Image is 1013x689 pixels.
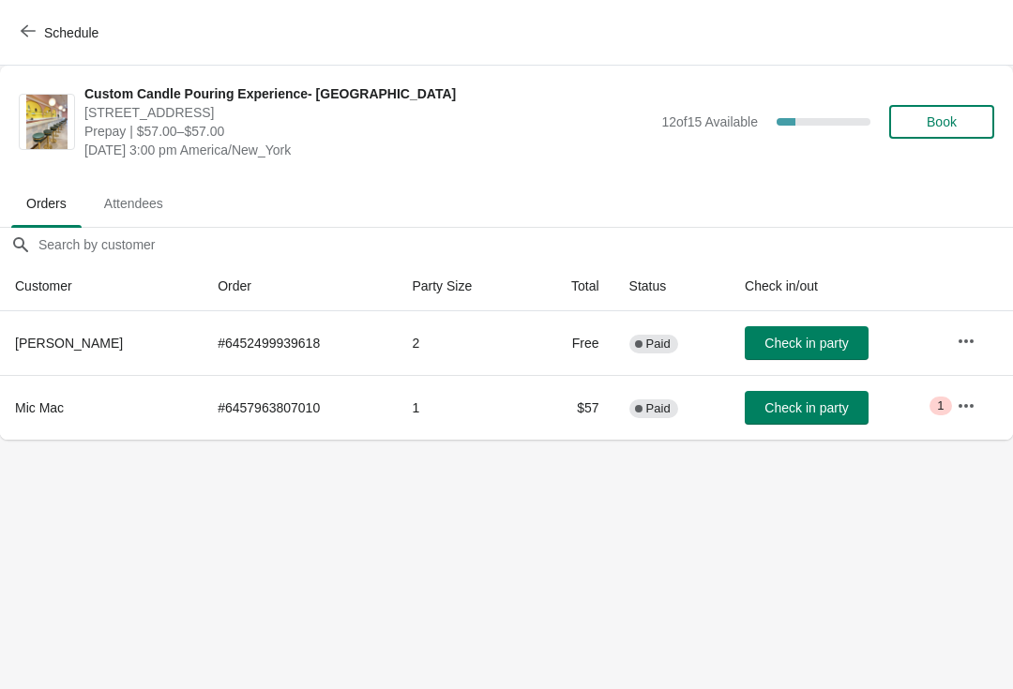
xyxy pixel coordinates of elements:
span: 1 [937,398,944,413]
td: 1 [397,375,529,440]
span: Attendees [89,187,178,220]
span: Paid [646,337,671,352]
td: 2 [397,311,529,375]
td: Free [529,311,613,375]
button: Check in party [745,391,869,425]
span: Mic Mac [15,400,64,415]
span: 12 of 15 Available [661,114,758,129]
span: [PERSON_NAME] [15,336,123,351]
span: Prepay | $57.00–$57.00 [84,122,652,141]
th: Status [614,262,730,311]
input: Search by customer [38,228,1013,262]
span: Custom Candle Pouring Experience- [GEOGRAPHIC_DATA] [84,84,652,103]
button: Check in party [745,326,869,360]
th: Total [529,262,613,311]
span: Paid [646,401,671,416]
img: Custom Candle Pouring Experience- Delray Beach [26,95,68,149]
span: [DATE] 3:00 pm America/New_York [84,141,652,159]
th: Order [203,262,397,311]
td: # 6452499939618 [203,311,397,375]
td: # 6457963807010 [203,375,397,440]
button: Book [889,105,994,139]
th: Party Size [397,262,529,311]
span: [STREET_ADDRESS] [84,103,652,122]
button: Schedule [9,16,113,50]
span: Check in party [764,400,848,415]
th: Check in/out [730,262,942,311]
span: Schedule [44,25,98,40]
span: Check in party [764,336,848,351]
span: Book [927,114,957,129]
td: $57 [529,375,613,440]
span: Orders [11,187,82,220]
